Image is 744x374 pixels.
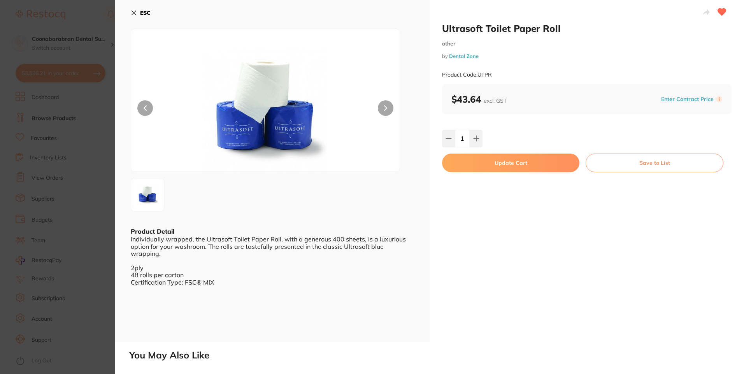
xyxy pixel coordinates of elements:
[449,53,479,59] a: Dental Zone
[586,154,723,172] button: Save to List
[442,72,492,78] small: Product Code: UTPR
[140,9,151,16] b: ESC
[131,6,151,19] button: ESC
[133,181,161,209] img: cGVn
[659,96,716,103] button: Enter Contract Price
[442,40,732,47] small: other
[716,96,722,102] label: i
[131,236,414,336] div: Individually wrapped, the Ultrasoft Toilet Paper Roll, with a generous 400 sheets, is a luxurious...
[484,97,507,104] span: excl. GST
[129,350,741,361] h2: You May Also Like
[442,154,579,172] button: Update Cart
[442,53,732,59] small: by
[185,49,346,171] img: cGVn
[442,23,732,34] h2: Ultrasoft Toilet Paper Roll
[131,227,174,235] b: Product Detail
[451,93,507,105] b: $43.64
